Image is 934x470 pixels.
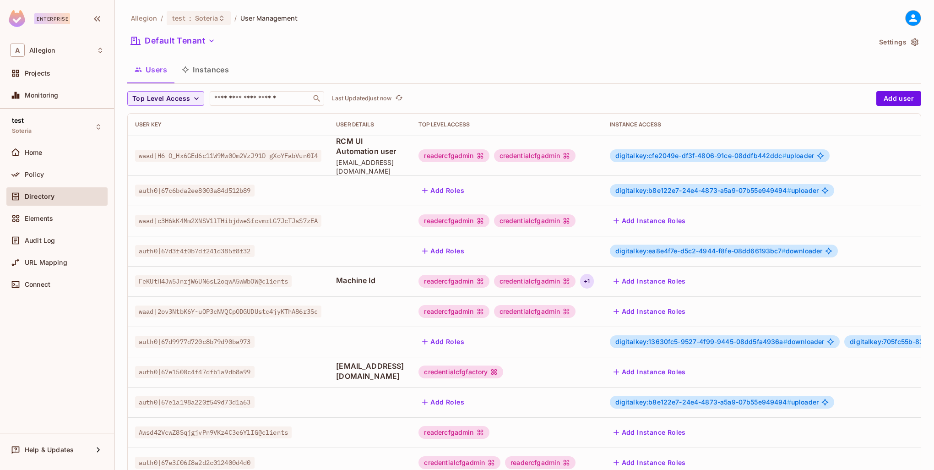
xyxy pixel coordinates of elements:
[783,338,787,345] span: #
[336,275,404,285] span: Machine Id
[127,58,174,81] button: Users
[610,274,690,289] button: Add Instance Roles
[135,457,255,469] span: auth0|67e3f06f8a2d2c012400d4d0
[418,366,503,378] div: credentialcfgfactory
[418,305,489,318] div: readercfgadmin
[615,152,814,159] span: uploader
[10,44,25,57] span: A
[610,365,690,379] button: Add Instance Roles
[615,152,787,159] span: digitalkey:cfe2049e-df3f-4806-91ce-08ddfb442ddc
[135,366,255,378] span: auth0|67e1500c4f47dfb1a9db8a99
[615,398,791,406] span: digitalkey:b8e122e7-24e4-4873-a5a9-07b55e949494
[336,121,404,128] div: User Details
[615,399,819,406] span: uploader
[418,456,500,469] div: credentialcfgadmin
[615,247,786,255] span: digitalkey:ea8e4f7e-d5c2-4944-f8fe-08dd66193bc7
[787,186,791,194] span: #
[189,15,192,22] span: :
[331,95,391,102] p: Last Updated just now
[391,93,404,104] span: Click to refresh data
[418,334,468,349] button: Add Roles
[195,14,218,22] span: Soteria
[418,275,489,288] div: readercfgadmin
[336,361,404,381] span: [EMAIL_ADDRESS][DOMAIN_NAME]
[505,456,576,469] div: readercfgadmin
[615,186,791,194] span: digitalkey:b8e122e7-24e4-4873-a5a9-07b55e949494
[161,14,163,22] li: /
[615,338,825,345] span: downloader
[25,193,54,200] span: Directory
[135,275,292,287] span: FeKUtH4Jw5JnrjW6UN6sL2oqwA5wWbOW@clients
[34,13,70,24] div: Enterprise
[418,395,468,410] button: Add Roles
[9,10,25,27] img: SReyMgAAAABJRU5ErkJggg==
[418,149,489,162] div: readercfgadmin
[610,455,690,470] button: Add Instance Roles
[336,158,404,175] span: [EMAIL_ADDRESS][DOMAIN_NAME]
[782,247,786,255] span: #
[240,14,298,22] span: User Management
[393,93,404,104] button: refresh
[615,338,787,345] span: digitalkey:13630fc5-9527-4f99-9445-08dd5fa4936a
[127,33,219,48] button: Default Tenant
[876,91,921,106] button: Add user
[174,58,236,81] button: Instances
[135,245,255,257] span: auth0|67d3f4f0b7df241d385f8f32
[234,14,237,22] li: /
[418,183,468,198] button: Add Roles
[25,215,53,222] span: Elements
[610,425,690,440] button: Add Instance Roles
[418,214,489,227] div: readercfgadmin
[336,136,404,156] span: RCM UI Automation user
[782,152,787,159] span: #
[135,215,321,227] span: waad|c3H6kK4Mm2XNSV1lTHibjdweSfcvmrLG7JcTJsS7zEA
[12,117,24,124] span: test
[25,149,43,156] span: Home
[494,149,576,162] div: credentialcfgadmin
[25,446,74,454] span: Help & Updates
[395,94,403,103] span: refresh
[135,306,321,317] span: waad|2ov3NtbK6Y-uOP3cNVQCpODGUDUstc4jyKThA86r3Sc
[132,93,190,104] span: Top Level Access
[25,281,50,288] span: Connect
[135,396,255,408] span: auth0|67e1a198a220f549d73d1a63
[418,244,468,258] button: Add Roles
[12,127,32,135] span: Soteria
[135,336,255,348] span: auth0|67d9977d720c8b79d90ba973
[135,121,321,128] div: User Key
[25,259,67,266] span: URL Mapping
[135,426,292,438] span: Awsd42VcwZ8SqjgjvPn9VKz4C3e6YlIG@clients
[135,150,321,162] span: waad|H6-O_Hx6GEd6c11W9Mw0Om2VzJ91D-gXoYFabVun0I4
[610,304,690,319] button: Add Instance Roles
[127,91,204,106] button: Top Level Access
[418,121,595,128] div: Top Level Access
[494,305,576,318] div: credentialcfgadmin
[25,237,55,244] span: Audit Log
[135,185,255,197] span: auth0|67c6bda2ee8003a84d512b89
[494,214,576,227] div: credentialcfgadmin
[494,275,576,288] div: credentialcfgadmin
[25,70,50,77] span: Projects
[25,92,59,99] span: Monitoring
[131,14,157,22] span: the active workspace
[787,398,791,406] span: #
[580,274,593,289] div: + 1
[875,35,921,49] button: Settings
[615,187,819,194] span: uploader
[418,426,489,439] div: readercfgadmin
[172,14,185,22] span: test
[615,247,823,255] span: downloader
[610,213,690,228] button: Add Instance Roles
[29,47,55,54] span: Workspace: Allegion
[25,171,44,178] span: Policy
